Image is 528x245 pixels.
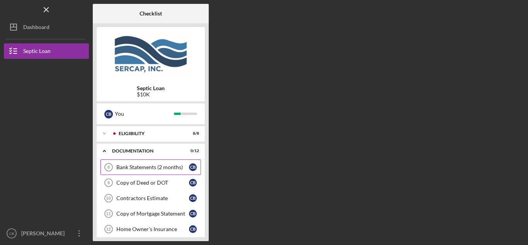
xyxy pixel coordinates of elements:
a: 9Copy of Deed or DOTCB [100,175,201,190]
div: 8 / 8 [185,131,199,136]
div: Home Owner's Insurance [116,226,189,232]
div: Copy of Deed or DOT [116,180,189,186]
b: Septic Loan [137,85,165,91]
div: Copy of Mortgage Statement [116,211,189,217]
div: $10K [137,91,165,98]
div: [PERSON_NAME] [19,226,70,243]
b: Checklist [140,10,162,17]
tspan: 9 [107,180,110,185]
div: C B [104,110,113,118]
button: Septic Loan [4,43,89,59]
tspan: 8 [107,165,110,170]
img: Product logo [97,31,205,77]
button: Dashboard [4,19,89,35]
tspan: 10 [106,196,111,200]
div: Contractors Estimate [116,195,189,201]
div: Bank Statements (2 months) [116,164,189,170]
div: C B [189,163,197,171]
div: C B [189,179,197,187]
div: C B [189,194,197,202]
div: Dashboard [23,19,49,37]
div: 0 / 12 [185,149,199,153]
a: 10Contractors EstimateCB [100,190,201,206]
div: Eligibility [119,131,180,136]
a: 11Copy of Mortgage StatementCB [100,206,201,221]
div: Septic Loan [23,43,51,61]
div: C B [189,225,197,233]
a: 8Bank Statements (2 months)CB [100,159,201,175]
div: C B [189,210,197,218]
button: CB[PERSON_NAME] [4,226,89,241]
div: You [115,107,174,120]
div: Documentation [112,149,180,153]
tspan: 12 [106,227,111,231]
tspan: 11 [106,211,111,216]
text: CB [9,231,14,236]
a: 12Home Owner's InsuranceCB [100,221,201,237]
